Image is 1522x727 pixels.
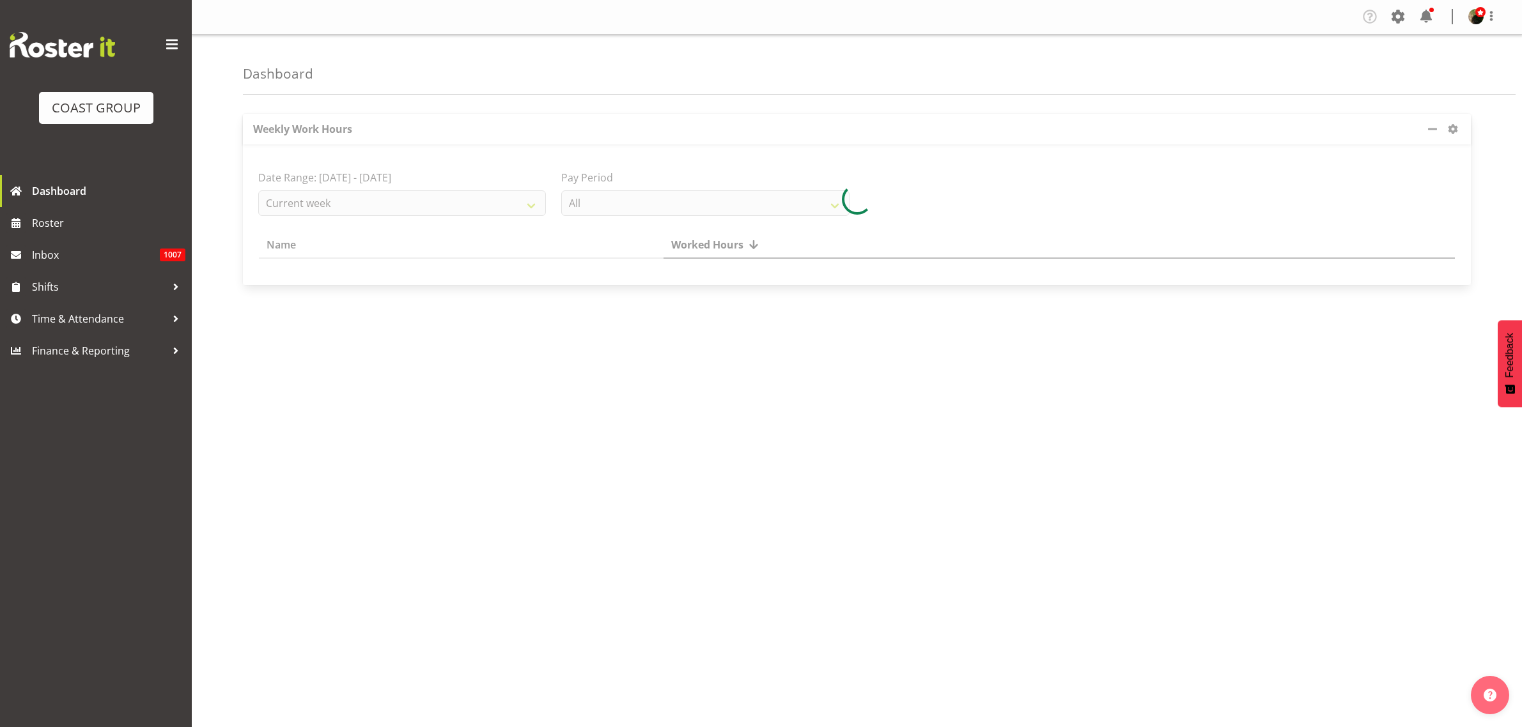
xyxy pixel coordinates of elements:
[52,98,141,118] div: COAST GROUP
[1468,9,1484,24] img: micah-hetrick73ebaf9e9aacd948a3fc464753b70555.png
[10,32,115,57] img: Rosterit website logo
[1498,320,1522,407] button: Feedback - Show survey
[1484,689,1496,701] img: help-xxl-2.png
[32,309,166,328] span: Time & Attendance
[32,277,166,296] span: Shifts
[1504,333,1516,378] span: Feedback
[160,249,185,261] span: 1007
[32,181,185,201] span: Dashboard
[32,245,160,264] span: Inbox
[243,66,313,81] h4: Dashboard
[32,341,166,360] span: Finance & Reporting
[32,213,185,233] span: Roster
